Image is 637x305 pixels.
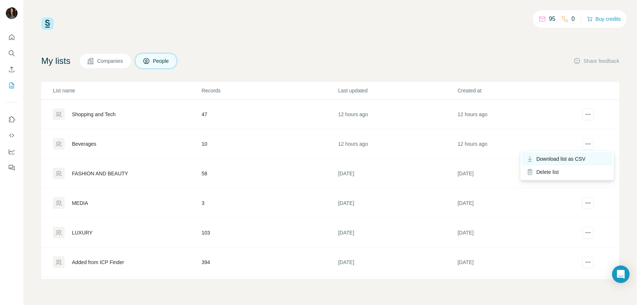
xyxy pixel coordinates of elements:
[6,7,18,19] img: Avatar
[201,129,338,159] td: 10
[582,138,594,150] button: actions
[201,218,338,248] td: 103
[582,108,594,120] button: actions
[338,188,457,218] td: [DATE]
[457,218,577,248] td: [DATE]
[457,188,577,218] td: [DATE]
[72,170,128,177] div: FASHION AND BEAUTY
[97,57,124,65] span: Companies
[338,129,457,159] td: 12 hours ago
[201,188,338,218] td: 3
[582,227,594,239] button: actions
[6,63,18,76] button: Enrich CSV
[338,248,457,277] td: [DATE]
[457,129,577,159] td: 12 hours ago
[6,31,18,44] button: Quick start
[522,165,613,179] div: Delete list
[72,199,88,207] div: MEDIA
[6,79,18,92] button: My lists
[457,100,577,129] td: 12 hours ago
[72,140,96,148] div: Beverages
[457,159,577,188] td: [DATE]
[582,256,594,268] button: actions
[338,87,457,94] p: Last updated
[6,47,18,60] button: Search
[338,159,457,188] td: [DATE]
[582,197,594,209] button: actions
[587,14,621,24] button: Buy credits
[201,159,338,188] td: 58
[458,87,576,94] p: Created at
[41,55,70,67] h4: My lists
[537,155,586,163] span: Download list as CSV
[201,248,338,277] td: 394
[338,218,457,248] td: [DATE]
[153,57,170,65] span: People
[6,161,18,174] button: Feedback
[6,145,18,158] button: Dashboard
[612,266,630,283] div: Open Intercom Messenger
[549,15,556,23] p: 95
[457,248,577,277] td: [DATE]
[6,113,18,126] button: Use Surfe on LinkedIn
[6,129,18,142] button: Use Surfe API
[201,100,338,129] td: 47
[338,100,457,129] td: 12 hours ago
[41,18,54,30] img: Surfe Logo
[72,259,124,266] div: Added from ICP Finder
[202,87,337,94] p: Records
[53,87,201,94] p: List name
[72,111,116,118] div: Shopping and Tech
[572,15,575,23] p: 0
[573,57,619,65] button: Share feedback
[72,229,93,236] div: LUXURY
